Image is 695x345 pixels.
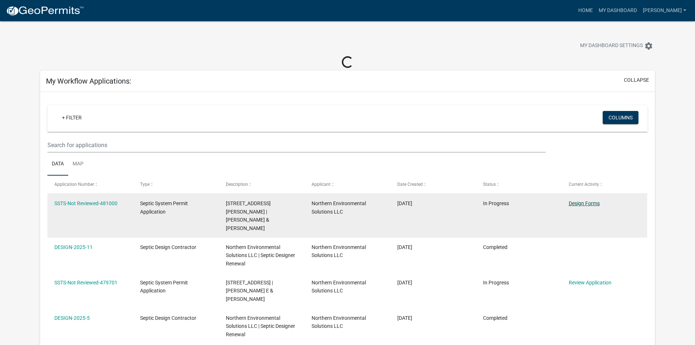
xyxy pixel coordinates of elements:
[133,176,219,193] datatable-header-cell: Type
[312,200,366,215] span: Northern Environmental Solutions LLC
[226,280,273,302] span: 4111 COUNTY ROAD 136 | HOLT, DYLAN E & CHRISTINA
[54,280,117,285] a: SSTS-Not Reviewed-479701
[54,200,117,206] a: SSTS-Not Reviewed-481000
[483,315,507,321] span: Completed
[219,176,305,193] datatable-header-cell: Description
[483,182,496,187] span: Status
[226,182,248,187] span: Description
[47,153,68,176] a: Data
[140,315,196,321] span: Septic Design Contractor
[312,315,366,329] span: Northern Environmental Solutions LLC
[483,244,507,250] span: Completed
[140,280,188,294] span: Septic System Permit Application
[476,176,561,193] datatable-header-cell: Status
[312,280,366,294] span: Northern Environmental Solutions LLC
[140,200,188,215] span: Septic System Permit Application
[390,176,476,193] datatable-header-cell: Date Created
[54,315,90,321] a: DESIGN-2025-5
[312,244,366,258] span: Northern Environmental Solutions LLC
[574,39,659,53] button: My Dashboard Settingssettings
[644,42,653,50] i: settings
[47,138,545,153] input: Search for applications
[569,200,600,206] a: Design Forms
[569,280,611,285] a: Review Application
[312,182,331,187] span: Applicant
[603,111,638,124] button: Columns
[397,182,423,187] span: Date Created
[596,4,640,18] a: My Dashboard
[47,176,133,193] datatable-header-cell: Application Number
[397,280,412,285] span: 09/17/2025
[56,111,88,124] a: + Filter
[305,176,390,193] datatable-header-cell: Applicant
[46,77,131,85] h5: My Workflow Applications:
[397,200,412,206] span: 09/19/2025
[140,182,150,187] span: Type
[226,200,271,231] span: 4403 MILLS RD | KIRK, JEFFREY P & DONNA J
[575,4,596,18] a: Home
[68,153,88,176] a: Map
[140,244,196,250] span: Septic Design Contractor
[624,76,649,84] button: collapse
[54,244,93,250] a: DESIGN-2025-11
[483,280,509,285] span: In Progress
[226,244,295,267] span: Northern Environmental Solutions LLC | Septic Designer Renewal
[397,315,412,321] span: 07/02/2025
[561,176,647,193] datatable-header-cell: Current Activity
[226,315,295,338] span: Northern Environmental Solutions LLC | Septic Designer Renewal
[483,200,509,206] span: In Progress
[54,182,94,187] span: Application Number
[569,182,599,187] span: Current Activity
[397,244,412,250] span: 09/17/2025
[580,42,643,50] span: My Dashboard Settings
[640,4,689,18] a: [PERSON_NAME]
